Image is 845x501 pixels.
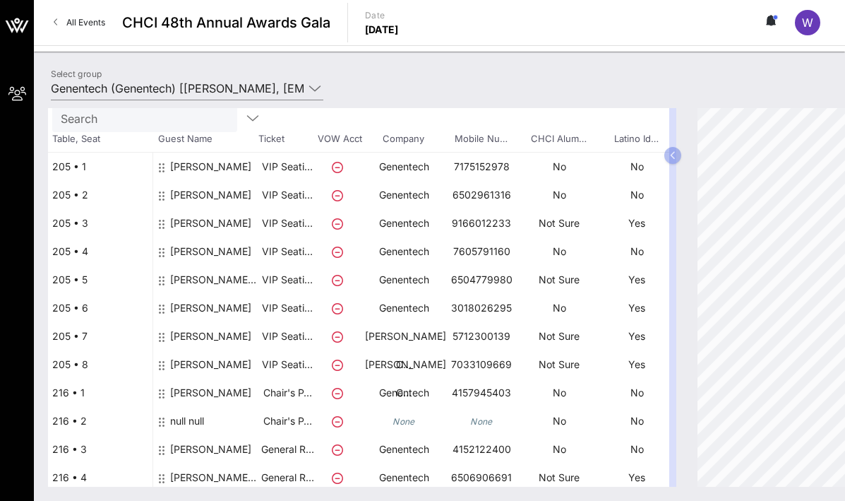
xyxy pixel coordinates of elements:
[520,153,598,181] p: No
[520,350,598,379] p: Not Sure
[170,435,251,475] div: Whitney Ellis
[598,322,676,350] p: Yes
[365,237,443,266] p: Genentech
[259,266,316,294] p: VIP Seati…
[365,153,443,181] p: Genentech
[598,209,676,237] p: Yes
[443,266,520,294] p: 6504779980
[170,322,251,390] div: Fabian Sandoval
[443,464,520,492] p: 6506906691
[315,132,364,146] span: VOW Acct
[258,132,315,146] span: Ticket
[520,237,598,266] p: No
[520,266,598,294] p: Not Sure
[443,350,520,379] p: 7033109669
[443,237,520,266] p: 7605791160
[365,464,443,492] p: Genentech
[392,416,415,427] i: None
[598,181,676,209] p: No
[259,407,316,435] p: Chair's P…
[259,435,316,464] p: General R…
[365,379,443,407] p: Genentech
[47,407,152,435] div: 216 • 2
[802,16,813,30] span: W
[443,181,520,209] p: 6502961316
[598,379,676,407] p: No
[443,435,520,464] p: 4152122400
[520,379,598,407] p: No
[66,17,105,28] span: All Events
[520,132,597,146] span: CHCI Alum…
[443,209,520,237] p: 9166012233
[365,322,443,379] p: [PERSON_NAME] C…
[365,294,443,322] p: Genentech
[364,132,442,146] span: Company
[47,132,152,146] span: Table, Seat
[520,464,598,492] p: Not Sure
[259,379,316,407] p: Chair's P…
[443,322,520,350] p: 5712300139
[170,209,251,249] div: Sandra Pizarro-Carrillo
[170,294,251,334] div: Ravi Upadhyay
[470,416,493,427] i: None
[47,379,152,407] div: 216 • 1
[598,464,676,492] p: Yes
[122,12,330,33] span: CHCI 48th Annual Awards Gala
[259,464,316,492] p: General R…
[442,132,520,146] span: Mobile Nu…
[170,266,259,305] div: Beatriz Perez Sanz
[598,350,676,379] p: Yes
[598,435,676,464] p: No
[170,181,251,220] div: Ellen Lee
[47,322,152,350] div: 205 • 7
[47,266,152,294] div: 205 • 5
[443,294,520,322] p: 3018026295
[598,294,676,322] p: Yes
[170,350,251,418] div: Audrey Escobedo
[520,294,598,322] p: No
[47,153,152,181] div: 205 • 1
[259,237,316,266] p: VIP Seati…
[259,209,316,237] p: VIP Seati…
[443,379,520,407] p: 4157945403
[598,153,676,181] p: No
[520,407,598,435] p: No
[365,181,443,209] p: Genentech
[47,464,152,492] div: 216 • 4
[47,237,152,266] div: 205 • 4
[170,379,251,418] div: Jayson Johnson
[170,237,251,277] div: Veronica Sandoval
[598,237,676,266] p: No
[520,322,598,350] p: Not Sure
[365,209,443,237] p: Genentech
[365,23,399,37] p: [DATE]
[259,294,316,322] p: VIP Seati…
[365,266,443,294] p: Genentech
[259,350,316,379] p: VIP Seati…
[520,435,598,464] p: No
[365,350,443,407] p: [PERSON_NAME] C…
[47,350,152,379] div: 205 • 8
[520,181,598,209] p: No
[47,435,152,464] div: 216 • 3
[520,209,598,237] p: Not Sure
[598,407,676,435] p: No
[47,181,152,209] div: 205 • 2
[170,407,204,447] div: null null
[598,266,676,294] p: Yes
[259,153,316,181] p: VIP Seati…
[365,8,399,23] p: Date
[259,181,316,209] p: VIP Seati…
[47,209,152,237] div: 205 • 3
[795,10,820,35] div: W
[365,435,443,464] p: Genentech
[152,132,258,146] span: Guest Name
[443,153,520,181] p: 7175152978
[170,153,251,192] div: Joy Russell
[597,132,675,146] span: Latino Id…
[51,69,102,79] label: Select group
[47,294,152,322] div: 205 • 6
[45,11,114,34] a: All Events
[259,322,316,350] p: VIP Seati…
